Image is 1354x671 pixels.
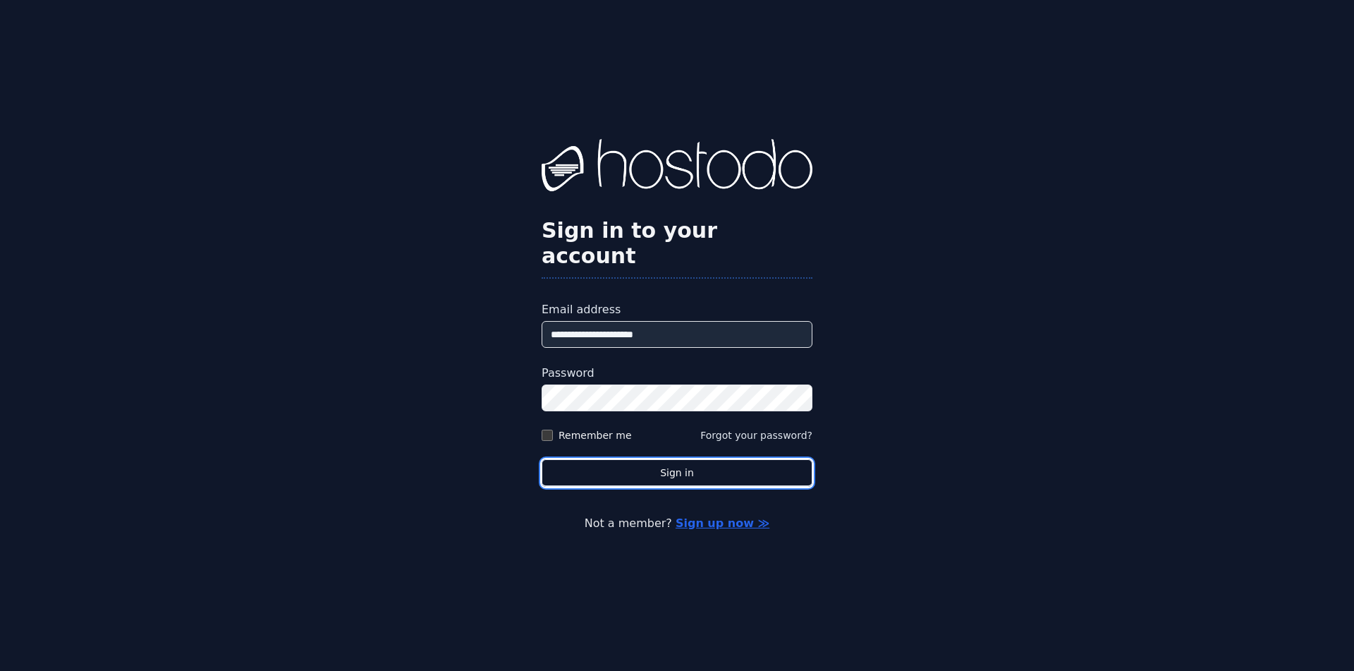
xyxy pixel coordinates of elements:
[542,459,812,487] button: Sign in
[700,428,812,442] button: Forgot your password?
[676,516,769,530] a: Sign up now ≫
[542,365,812,382] label: Password
[542,301,812,318] label: Email address
[68,515,1286,532] p: Not a member?
[559,428,632,442] label: Remember me
[542,218,812,269] h2: Sign in to your account
[542,139,812,195] img: Hostodo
